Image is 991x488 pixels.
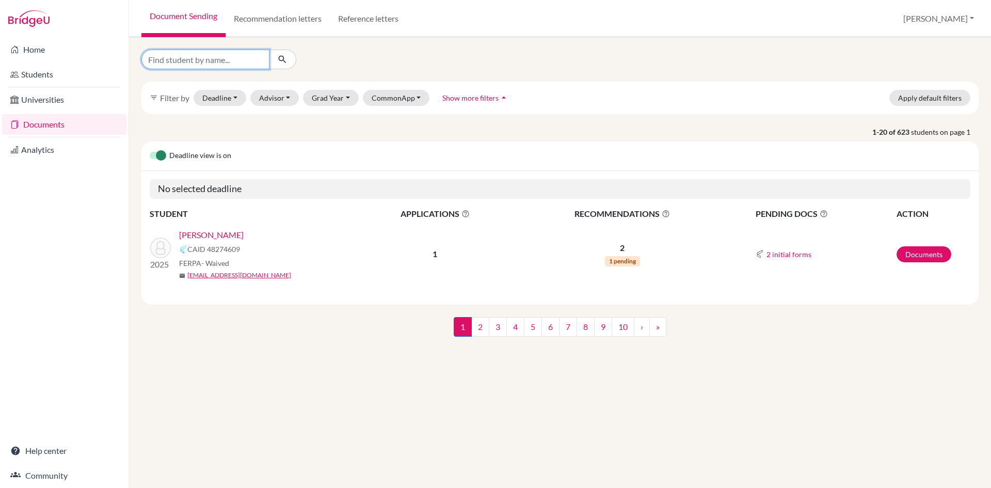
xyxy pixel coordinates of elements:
p: 2 [515,242,730,254]
button: Advisor [250,90,299,106]
a: Documents [897,246,951,262]
span: RECOMMENDATIONS [515,208,730,220]
a: 5 [524,317,542,337]
a: » [649,317,666,337]
span: CAID 48274609 [187,244,240,255]
img: Common App logo [179,245,187,254]
span: - Waived [201,259,229,267]
button: CommonApp [363,90,430,106]
button: 2 initial forms [766,248,812,260]
span: Show more filters [442,93,499,102]
a: 4 [506,317,524,337]
h5: No selected deadline [150,179,970,199]
span: 1 [454,317,472,337]
span: students on page 1 [911,127,979,137]
strong: 1-20 of 623 [872,127,911,137]
button: [PERSON_NAME] [899,9,979,28]
span: mail [179,273,185,279]
b: 1 [433,249,437,259]
a: Community [2,465,126,486]
button: Grad Year [303,90,359,106]
a: Home [2,39,126,60]
span: APPLICATIONS [357,208,514,220]
span: FERPA [179,258,229,269]
button: Deadline [194,90,246,106]
img: Bridge-U [8,10,50,27]
a: 7 [559,317,577,337]
a: 10 [612,317,634,337]
th: STUDENT [150,207,356,221]
a: 9 [594,317,612,337]
input: Find student by name... [141,50,269,69]
i: filter_list [150,93,158,102]
span: PENDING DOCS [756,208,896,220]
a: 8 [577,317,595,337]
a: Analytics [2,139,126,160]
th: ACTION [896,207,970,221]
span: 1 pending [605,256,640,266]
a: 2 [471,317,489,337]
a: Universities [2,89,126,110]
a: Documents [2,114,126,135]
img: Common App logo [756,250,764,258]
span: Deadline view is on [169,150,231,162]
nav: ... [454,317,666,345]
a: 3 [489,317,507,337]
img: Acharya, Samrat [150,238,171,258]
a: 6 [541,317,560,337]
a: Students [2,64,126,85]
button: Show more filtersarrow_drop_up [434,90,518,106]
a: [EMAIL_ADDRESS][DOMAIN_NAME] [187,271,291,280]
a: Help center [2,440,126,461]
p: 2025 [150,258,171,271]
a: [PERSON_NAME] [179,229,244,241]
button: Apply default filters [889,90,970,106]
a: › [634,317,650,337]
span: Filter by [160,93,189,103]
i: arrow_drop_up [499,92,509,103]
